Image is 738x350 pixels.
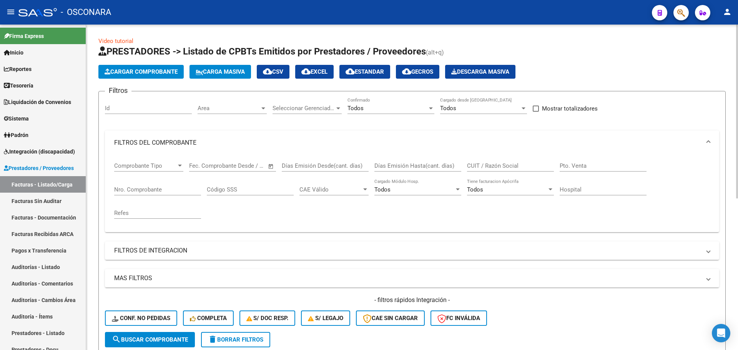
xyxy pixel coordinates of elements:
[227,162,264,169] input: Fecha fin
[301,68,327,75] span: EXCEL
[198,105,260,112] span: Area
[112,315,170,322] span: Conf. no pedidas
[430,310,487,326] button: FC Inválida
[440,105,456,112] span: Todos
[356,310,425,326] button: CAE SIN CARGAR
[4,65,32,73] span: Reportes
[4,147,75,156] span: Integración (discapacidad)
[445,65,515,79] app-download-masive: Descarga masiva de comprobantes (adjuntos)
[246,315,289,322] span: S/ Doc Resp.
[4,81,33,90] span: Tesorería
[4,48,23,57] span: Inicio
[183,310,234,326] button: Completa
[437,315,480,322] span: FC Inválida
[346,68,384,75] span: Estandar
[426,49,444,56] span: (alt+q)
[467,186,483,193] span: Todos
[4,131,28,139] span: Padrón
[196,68,245,75] span: Carga Masiva
[273,105,335,112] span: Seleccionar Gerenciador
[4,32,44,40] span: Firma Express
[402,68,433,75] span: Gecros
[299,186,362,193] span: CAE Válido
[208,336,263,343] span: Borrar Filtros
[347,105,364,112] span: Todos
[263,68,283,75] span: CSV
[189,162,220,169] input: Fecha inicio
[451,68,509,75] span: Descarga Masiva
[112,336,188,343] span: Buscar Comprobante
[339,65,390,79] button: Estandar
[114,274,701,282] mat-panel-title: MAS FILTROS
[308,315,343,322] span: S/ legajo
[712,324,730,342] div: Open Intercom Messenger
[105,296,719,304] h4: - filtros rápidos Integración -
[4,98,71,106] span: Liquidación de Convenios
[114,139,701,147] mat-panel-title: FILTROS DEL COMPROBANTE
[208,335,217,344] mat-icon: delete
[239,310,296,326] button: S/ Doc Resp.
[201,332,270,347] button: Borrar Filtros
[267,162,276,171] button: Open calendar
[402,67,411,76] mat-icon: cloud_download
[542,104,598,113] span: Mostrar totalizadores
[114,246,701,255] mat-panel-title: FILTROS DE INTEGRACION
[105,310,177,326] button: Conf. no pedidas
[6,7,15,17] mat-icon: menu
[98,46,426,57] span: PRESTADORES -> Listado de CPBTs Emitidos por Prestadores / Proveedores
[105,85,131,96] h3: Filtros
[105,130,719,155] mat-expansion-panel-header: FILTROS DEL COMPROBANTE
[105,241,719,260] mat-expansion-panel-header: FILTROS DE INTEGRACION
[98,65,184,79] button: Cargar Comprobante
[363,315,418,322] span: CAE SIN CARGAR
[112,335,121,344] mat-icon: search
[263,67,272,76] mat-icon: cloud_download
[295,65,334,79] button: EXCEL
[723,7,732,17] mat-icon: person
[105,332,195,347] button: Buscar Comprobante
[301,310,350,326] button: S/ legajo
[396,65,439,79] button: Gecros
[189,65,251,79] button: Carga Masiva
[301,67,311,76] mat-icon: cloud_download
[114,162,176,169] span: Comprobante Tipo
[4,114,29,123] span: Sistema
[98,38,133,45] a: Video tutorial
[105,155,719,232] div: FILTROS DEL COMPROBANTE
[4,164,74,172] span: Prestadores / Proveedores
[374,186,391,193] span: Todos
[105,269,719,287] mat-expansion-panel-header: MAS FILTROS
[346,67,355,76] mat-icon: cloud_download
[105,68,178,75] span: Cargar Comprobante
[190,315,227,322] span: Completa
[257,65,289,79] button: CSV
[445,65,515,79] button: Descarga Masiva
[61,4,111,21] span: - OSCONARA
